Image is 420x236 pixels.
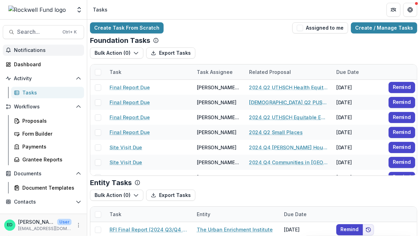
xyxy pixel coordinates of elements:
span: Contacts [14,199,73,205]
div: [PERSON_NAME][GEOGRAPHIC_DATA] [197,159,241,166]
a: RFI Final Report (2024 Q3/Q4 Grantees) [110,226,188,233]
p: [PERSON_NAME] [18,218,54,226]
div: Related Proposal [245,64,332,79]
a: 2024 Q4 Northeast Houston Redevelopment Council [249,174,328,181]
div: [DATE] [332,110,384,125]
a: Create Task From Scratch [90,22,164,33]
span: Search... [17,29,58,35]
div: Tasks [93,6,107,13]
button: Open Activity [3,73,84,84]
a: Proposals [11,115,84,127]
a: Tasks [11,87,84,98]
div: [DATE] [332,80,384,95]
div: Ctrl + K [61,28,78,36]
a: The Urban Enrichment Institute [197,226,273,233]
a: Site Visit Due [110,174,142,181]
button: Remind [389,82,415,93]
div: Task [105,211,126,218]
p: User [57,219,72,225]
button: Remind [389,142,415,153]
a: 2024 Q2 UTHSCH Equitable Emergency Contraception [249,114,328,121]
button: Remind [389,112,415,123]
button: Search... [3,25,84,39]
a: Final Report Due [110,84,150,91]
div: [DATE] [332,155,384,170]
button: Remind [389,127,415,138]
a: Final Report Due [110,99,150,106]
button: Export Tasks [146,190,195,201]
div: Proposals [22,117,78,124]
div: Payments [22,143,78,150]
div: Document Templates [22,184,78,191]
button: Remind [389,172,415,183]
div: Grantee Reports [22,156,78,163]
button: Add to friends [363,224,374,235]
p: Entity Tasks [90,178,132,187]
div: [DATE] [332,125,384,140]
button: Open Workflows [3,101,84,112]
button: Partners [387,3,400,17]
button: More [74,221,83,229]
span: Workflows [14,104,73,110]
span: Activity [14,76,73,82]
div: Task Assignee [193,68,237,76]
a: [DEMOGRAPHIC_DATA] Q2 PUSH Birth Partners [249,99,328,106]
div: Due Date [280,207,332,222]
button: Remind [336,224,363,235]
a: Final Report Due [110,114,150,121]
button: Bulk Action (0) [90,190,143,201]
button: Open Data & Reporting [3,213,84,224]
div: Task [105,207,193,222]
a: Dashboard [3,59,84,70]
div: Due Date [332,64,384,79]
a: Form Builder [11,128,84,139]
div: Task [105,64,193,79]
div: [PERSON_NAME] [197,144,237,151]
p: Foundation Tasks [90,36,150,45]
div: [PERSON_NAME] [197,99,237,106]
nav: breadcrumb [90,5,110,15]
button: Remind [389,157,415,168]
button: Bulk Action (0) [90,47,143,59]
div: [PERSON_NAME][GEOGRAPHIC_DATA] [197,114,241,121]
div: [PERSON_NAME][GEOGRAPHIC_DATA] [197,174,241,181]
a: Final Report Due [110,129,150,136]
a: Site Visit Due [110,159,142,166]
button: Open entity switcher [74,3,84,17]
button: Export Tasks [146,47,195,59]
div: [PERSON_NAME] [197,129,237,136]
div: [DATE] [332,95,384,110]
a: 2024 Q4 [PERSON_NAME] Houston University Foundation [249,144,328,151]
div: Due Date [332,68,363,76]
div: Tasks [22,89,78,96]
a: Document Templates [11,182,84,193]
a: Grantee Reports [11,154,84,165]
button: Open Contacts [3,196,84,207]
div: Form Builder [22,130,78,137]
button: Assigned to me [292,22,348,33]
div: Entity [193,207,280,222]
a: Create / Manage Tasks [351,22,417,33]
div: Dashboard [14,61,78,68]
div: [DATE] [332,140,384,155]
a: Site Visit Due [110,144,142,151]
button: Notifications [3,45,84,56]
a: 2024 Q4 Communities in [GEOGRAPHIC_DATA] [249,159,328,166]
p: [EMAIL_ADDRESS][DOMAIN_NAME] [18,226,72,232]
div: Related Proposal [245,68,295,76]
div: [DATE] [332,170,384,185]
div: Task Assignee [193,64,245,79]
a: 2024 Q2 Small Places [249,129,303,136]
button: Open Documents [3,168,84,179]
button: Get Help [403,3,417,17]
span: Notifications [14,47,81,53]
button: Remind [389,97,415,108]
img: Rockwell Fund logo [8,6,66,14]
div: Estevan D. Delgado [7,223,13,227]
